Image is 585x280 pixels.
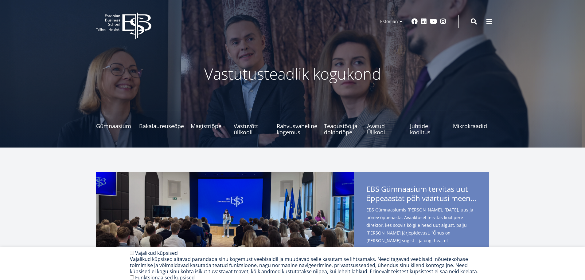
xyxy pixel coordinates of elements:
span: Juhtide koolitus [410,123,446,135]
a: Rahvusvaheline kogemus [277,111,317,135]
a: Instagram [440,18,446,25]
span: Vastuvõtt ülikooli [234,123,270,135]
span: Mikrokraadid [453,123,489,129]
a: Vastuvõtt ülikooli [234,111,270,135]
a: Avatud Ülikool [367,111,403,135]
a: Mikrokraadid [453,111,489,135]
span: EBS Gümnaasiumis [PERSON_NAME], [DATE], uus ja põnev õppeaasta. Avaaktusel tervitas koolipere dir... [366,206,477,254]
a: Juhtide koolitus [410,111,446,135]
a: Youtube [430,18,437,25]
a: Magistriõpe [191,111,227,135]
span: Gümnaasium [96,123,132,129]
div: Vajalikud küpsised aitavad parandada sinu kogemust veebisaidil ja muudavad selle kasutamise lihts... [130,256,484,274]
span: õppeaastat põhiväärtusi meenutades [366,194,477,203]
span: EBS Gümnaasium tervitas uut [366,184,477,205]
a: Linkedin [421,18,427,25]
a: Bakalaureuseõpe [139,111,184,135]
span: Rahvusvaheline kogemus [277,123,317,135]
label: Vajalikud küpsised [135,250,178,256]
span: Magistriõpe [191,123,227,129]
p: Vastutusteadlik kogukond [130,65,455,83]
span: Avatud Ülikool [367,123,403,135]
span: Teadustöö ja doktoriõpe [324,123,360,135]
a: Facebook [411,18,418,25]
a: Teadustöö ja doktoriõpe [324,111,360,135]
span: Bakalaureuseõpe [139,123,184,129]
a: Gümnaasium [96,111,132,135]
